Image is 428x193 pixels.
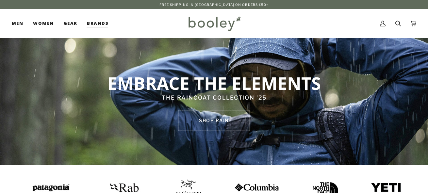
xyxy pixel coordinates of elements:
[186,14,243,33] img: Booley
[12,20,23,27] span: Men
[159,2,269,7] p: Free Shipping in [GEOGRAPHIC_DATA] on Orders €50+
[33,20,54,27] span: Women
[82,9,113,38] a: Brands
[64,20,77,27] span: Gear
[59,9,82,38] a: Gear
[87,20,108,27] span: Brands
[91,72,338,94] p: EMBRACE THE ELEMENTS
[91,94,338,102] p: THE RAINCOAT COLLECTION '25
[28,9,58,38] a: Women
[12,9,28,38] a: Men
[178,110,250,131] a: SHOP rain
